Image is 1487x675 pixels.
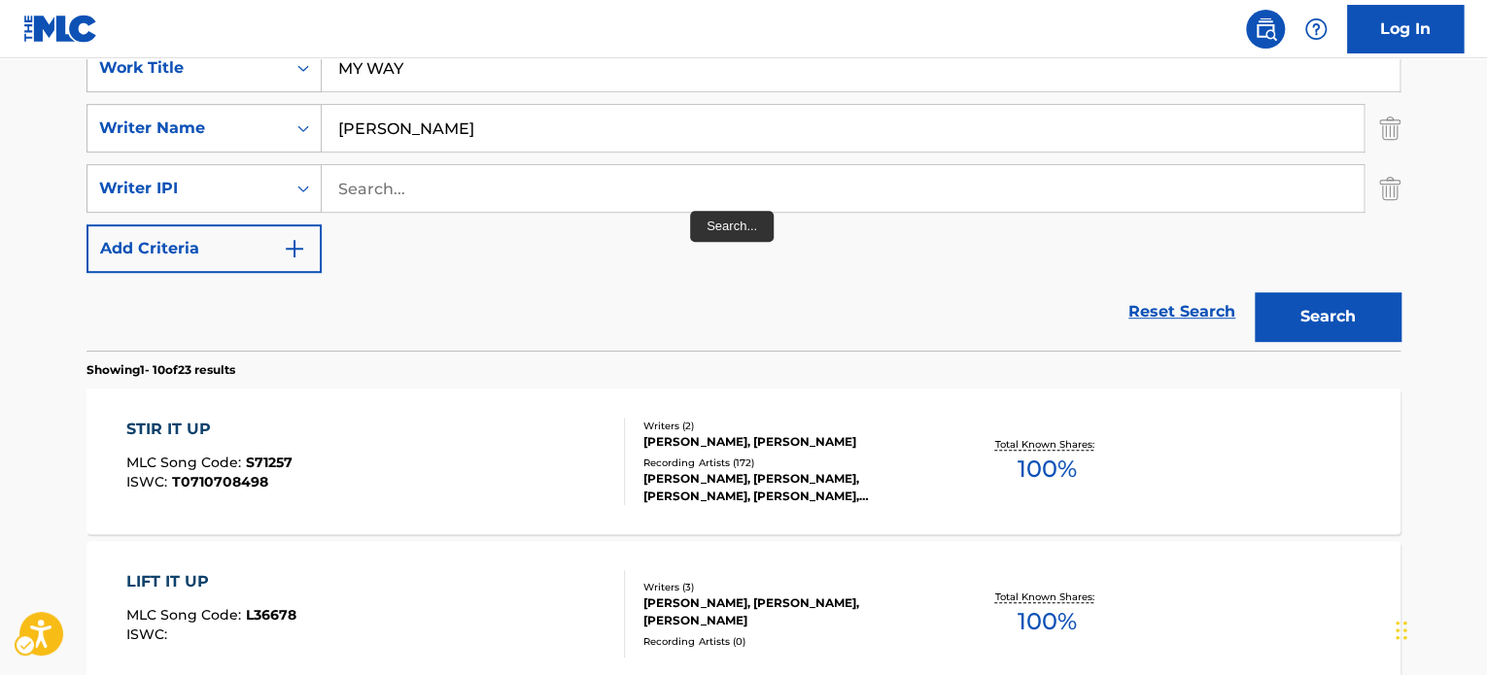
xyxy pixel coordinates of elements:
[99,117,274,140] div: Writer Name
[246,606,296,624] span: L36678
[643,594,937,629] div: [PERSON_NAME], [PERSON_NAME], [PERSON_NAME]
[1379,164,1401,213] img: Delete Criterion
[1119,290,1245,333] a: Reset Search
[1254,17,1277,41] img: search
[126,570,296,593] div: LIFT IT UP
[286,45,321,91] div: On
[246,454,293,471] span: S71257
[23,15,98,43] img: MLC Logo
[1017,604,1076,639] span: 100 %
[283,237,306,260] img: 9d2ae6d4665cec9f34b9.svg
[1304,17,1328,41] img: help
[99,56,274,80] div: Work Title
[643,634,937,649] div: Recording Artists ( 0 )
[322,165,1364,212] input: Search...
[1379,104,1401,152] img: Delete Criterion
[86,361,235,379] p: Showing 1 - 10 of 23 results
[643,580,937,594] div: Writers ( 3 )
[1390,582,1487,675] iframe: Hubspot Iframe
[1347,5,1464,53] a: Log In
[994,590,1098,604] p: Total Known Shares:
[1390,582,1487,675] div: Chat Widget
[126,606,246,624] span: MLC Song Code :
[1017,452,1076,487] span: 100 %
[643,419,937,433] div: Writers ( 2 )
[126,454,246,471] span: MLC Song Code :
[86,44,1401,351] form: Search Form
[86,388,1401,534] a: STIR IT UPMLC Song Code:S71257ISWC:T0710708498Writers (2)[PERSON_NAME], [PERSON_NAME]Recording Ar...
[126,473,172,490] span: ISWC :
[1255,292,1401,341] button: Search
[86,224,322,273] button: Add Criteria
[994,437,1098,452] p: Total Known Shares:
[99,177,274,200] div: Writer IPI
[172,473,268,490] span: T0710708498
[1396,601,1407,659] div: Drag
[643,433,937,451] div: [PERSON_NAME], [PERSON_NAME]
[643,470,937,505] div: [PERSON_NAME], [PERSON_NAME], [PERSON_NAME], [PERSON_NAME], [PERSON_NAME], [PERSON_NAME], [PERSON...
[126,625,172,643] span: ISWC :
[643,456,937,470] div: Recording Artists ( 172 )
[126,418,293,441] div: STIR IT UP
[322,105,1364,152] input: Search...
[322,45,1400,91] input: Search...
